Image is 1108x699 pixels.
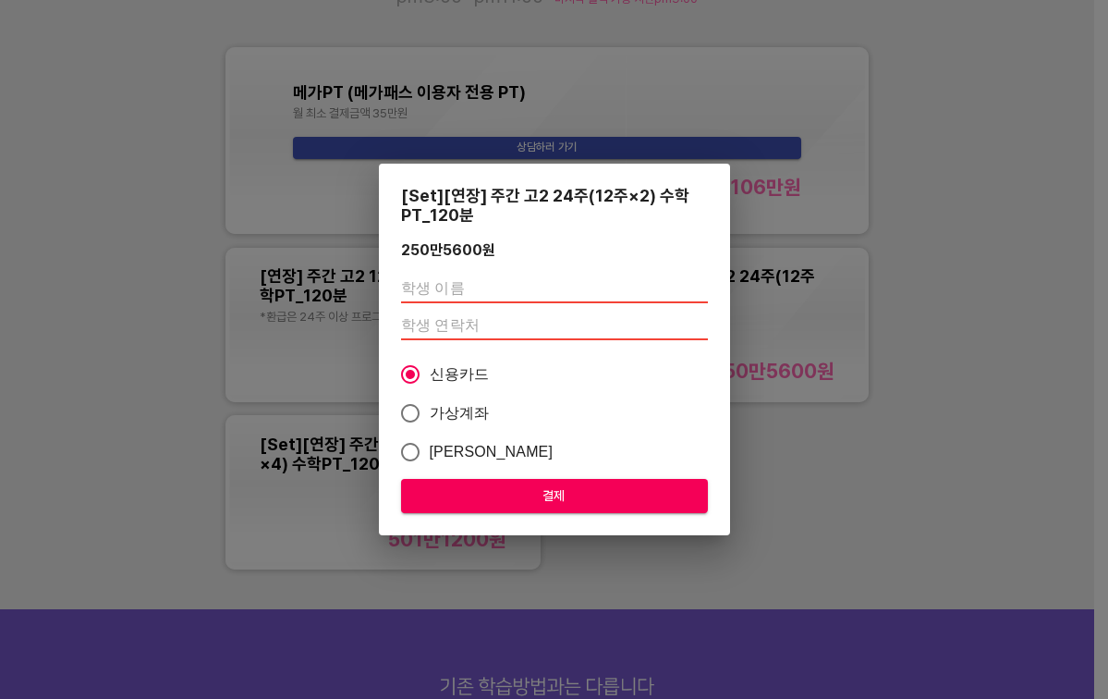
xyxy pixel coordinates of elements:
[430,441,554,463] span: [PERSON_NAME]
[430,363,490,386] span: 신용카드
[401,274,708,303] input: 학생 이름
[401,479,708,513] button: 결제
[430,402,490,424] span: 가상계좌
[401,311,708,340] input: 학생 연락처
[401,186,708,225] div: [Set][연장] 주간 고2 24주(12주×2) 수학PT_120분
[416,484,693,508] span: 결제
[401,241,495,259] div: 250만5600 원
